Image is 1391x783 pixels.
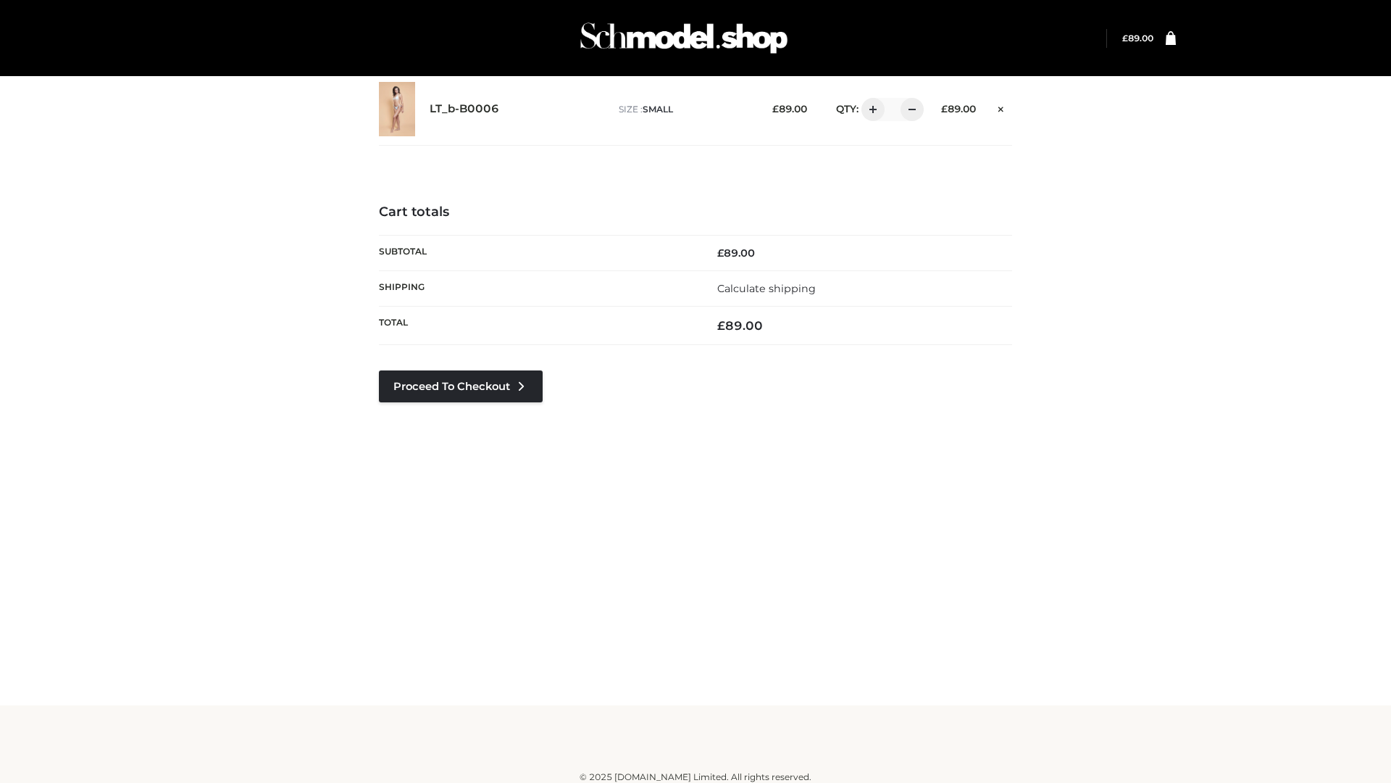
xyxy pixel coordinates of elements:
a: Calculate shipping [717,282,816,295]
a: £89.00 [1122,33,1153,43]
bdi: 89.00 [941,103,976,115]
th: Shipping [379,270,695,306]
span: £ [717,246,724,260]
span: SMALL [643,104,673,115]
bdi: 89.00 [1122,33,1153,43]
span: £ [717,318,725,333]
span: £ [1122,33,1128,43]
bdi: 89.00 [717,246,755,260]
a: LT_b-B0006 [430,102,499,116]
th: Subtotal [379,235,695,270]
span: £ [772,103,779,115]
a: Remove this item [990,98,1012,117]
div: QTY: [822,98,919,121]
bdi: 89.00 [772,103,807,115]
img: Schmodel Admin 964 [575,9,793,67]
span: £ [941,103,948,115]
bdi: 89.00 [717,318,763,333]
h4: Cart totals [379,204,1012,220]
p: size : [619,103,750,116]
a: Proceed to Checkout [379,370,543,402]
th: Total [379,307,695,345]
